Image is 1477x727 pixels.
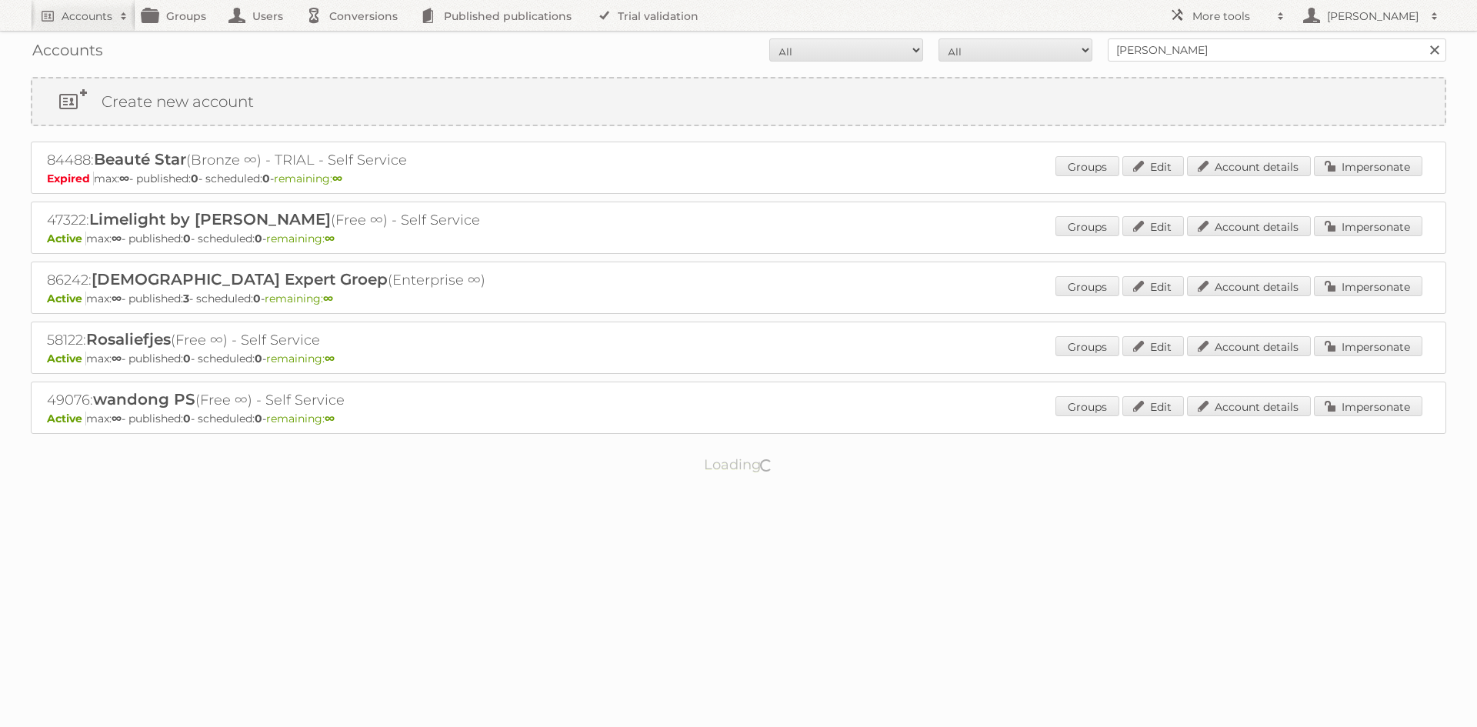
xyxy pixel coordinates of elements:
[191,172,198,185] strong: 0
[1055,216,1119,236] a: Groups
[1187,396,1311,416] a: Account details
[1122,336,1184,356] a: Edit
[47,172,94,185] span: Expired
[62,8,112,24] h2: Accounts
[323,292,333,305] strong: ∞
[1187,216,1311,236] a: Account details
[119,172,129,185] strong: ∞
[262,172,270,185] strong: 0
[255,352,262,365] strong: 0
[183,292,189,305] strong: 3
[1314,336,1422,356] a: Impersonate
[112,412,122,425] strong: ∞
[1314,276,1422,296] a: Impersonate
[47,150,585,170] h2: 84488: (Bronze ∞) - TRIAL - Self Service
[266,352,335,365] span: remaining:
[255,412,262,425] strong: 0
[47,352,1430,365] p: max: - published: - scheduled: -
[1055,276,1119,296] a: Groups
[266,412,335,425] span: remaining:
[325,412,335,425] strong: ∞
[1187,276,1311,296] a: Account details
[47,292,86,305] span: Active
[89,210,331,228] span: Limelight by [PERSON_NAME]
[47,352,86,365] span: Active
[325,232,335,245] strong: ∞
[655,449,822,480] p: Loading
[47,412,1430,425] p: max: - published: - scheduled: -
[47,210,585,230] h2: 47322: (Free ∞) - Self Service
[183,412,191,425] strong: 0
[1122,276,1184,296] a: Edit
[266,232,335,245] span: remaining:
[183,232,191,245] strong: 0
[1055,336,1119,356] a: Groups
[92,270,388,288] span: [DEMOGRAPHIC_DATA] Expert Groep
[1055,396,1119,416] a: Groups
[47,292,1430,305] p: max: - published: - scheduled: -
[1323,8,1423,24] h2: [PERSON_NAME]
[1314,396,1422,416] a: Impersonate
[1055,156,1119,176] a: Groups
[47,232,86,245] span: Active
[47,172,1430,185] p: max: - published: - scheduled: -
[1314,216,1422,236] a: Impersonate
[47,390,585,410] h2: 49076: (Free ∞) - Self Service
[93,390,195,409] span: wandong PS
[47,412,86,425] span: Active
[325,352,335,365] strong: ∞
[47,232,1430,245] p: max: - published: - scheduled: -
[112,232,122,245] strong: ∞
[274,172,342,185] span: remaining:
[32,78,1445,125] a: Create new account
[1314,156,1422,176] a: Impersonate
[1122,216,1184,236] a: Edit
[1187,156,1311,176] a: Account details
[1122,396,1184,416] a: Edit
[255,232,262,245] strong: 0
[265,292,333,305] span: remaining:
[253,292,261,305] strong: 0
[86,330,171,348] span: Rosaliefjes
[1187,336,1311,356] a: Account details
[94,150,186,168] span: Beauté Star
[112,292,122,305] strong: ∞
[47,330,585,350] h2: 58122: (Free ∞) - Self Service
[1122,156,1184,176] a: Edit
[47,270,585,290] h2: 86242: (Enterprise ∞)
[112,352,122,365] strong: ∞
[332,172,342,185] strong: ∞
[183,352,191,365] strong: 0
[1192,8,1269,24] h2: More tools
